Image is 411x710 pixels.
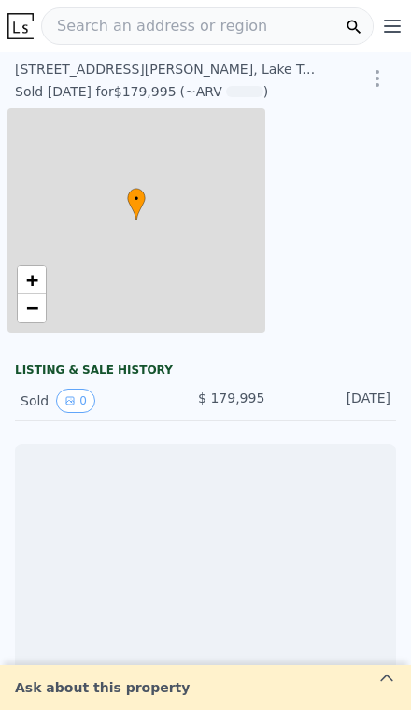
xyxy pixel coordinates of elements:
[127,188,146,220] div: •
[15,82,177,101] div: Sold [DATE] for $179,995
[177,82,269,101] div: (~ARV )
[359,60,396,97] button: Show Options
[18,294,46,322] a: Zoom out
[21,389,139,413] div: Sold
[4,678,201,697] div: Ask about this property
[198,390,264,405] span: $ 179,995
[272,389,390,413] div: [DATE]
[7,13,34,39] img: Lotside
[26,268,38,291] span: +
[26,296,38,319] span: −
[42,15,267,37] span: Search an address or region
[56,389,95,413] button: View historical data
[15,60,318,78] div: [STREET_ADDRESS][PERSON_NAME] , Lake Tapps , WA 98391
[127,191,146,207] span: •
[15,362,396,381] div: LISTING & SALE HISTORY
[18,266,46,294] a: Zoom in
